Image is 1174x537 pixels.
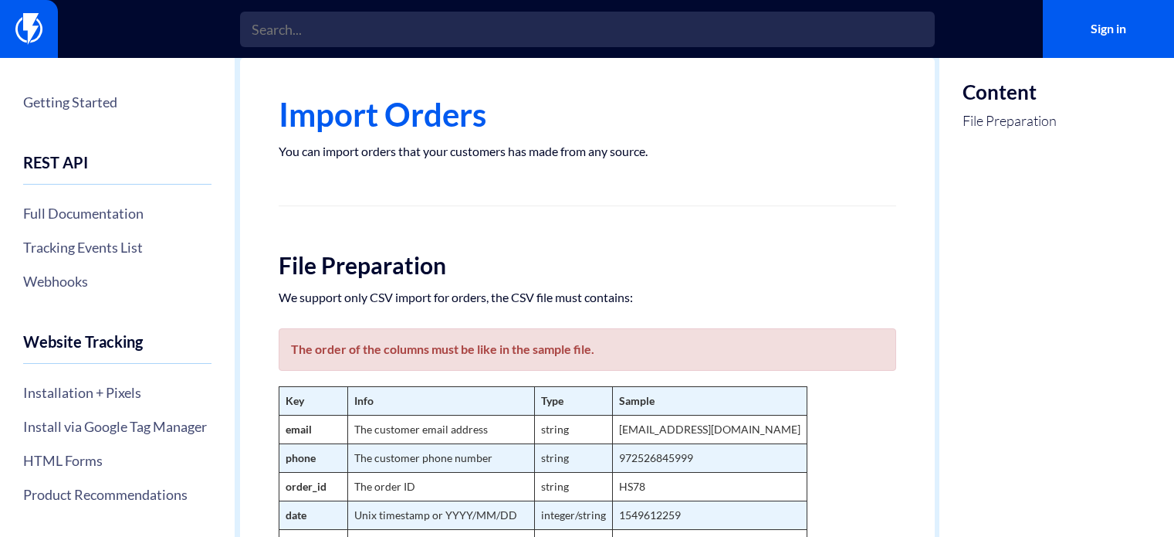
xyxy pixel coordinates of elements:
[286,423,312,436] strong: email
[291,342,594,356] b: The order of the columns must be like in the sample file.
[347,473,534,501] td: The order ID
[619,394,655,407] strong: Sample
[534,473,612,501] td: string
[23,89,211,115] a: Getting Started
[279,253,896,278] h2: File Preparation
[963,81,1057,104] h3: Content
[286,451,316,464] strong: phone
[279,97,896,132] h1: Import Orders
[612,473,807,501] td: HS78
[23,447,211,474] a: HTML Forms
[612,416,807,444] td: [EMAIL_ADDRESS][DOMAIN_NAME]
[541,394,563,407] strong: Type
[23,200,211,226] a: Full Documentation
[963,111,1057,131] a: File Preparation
[347,416,534,444] td: The customer email address
[534,416,612,444] td: string
[23,234,211,260] a: Tracking Events List
[286,394,304,407] strong: Key
[23,413,211,440] a: Install via Google Tag Manager
[23,481,211,508] a: Product Recommendations
[534,444,612,473] td: string
[240,12,935,47] input: Search...
[534,501,612,530] td: integer/string
[279,290,896,305] p: We support only CSV import for orders, the CSV file must contains:
[23,154,211,185] h4: REST API
[286,508,306,522] strong: date
[286,480,326,493] strong: order_id
[347,501,534,530] td: Unix timestamp or YYYY/MM/DD
[612,444,807,473] td: 972526845999
[279,144,896,159] p: You can import orders that your customers has made from any source.
[23,268,211,294] a: Webhooks
[23,333,211,364] h4: Website Tracking
[23,379,211,406] a: Installation + Pixels
[347,444,534,473] td: The customer phone number
[612,501,807,530] td: 1549612259
[354,394,374,407] strong: Info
